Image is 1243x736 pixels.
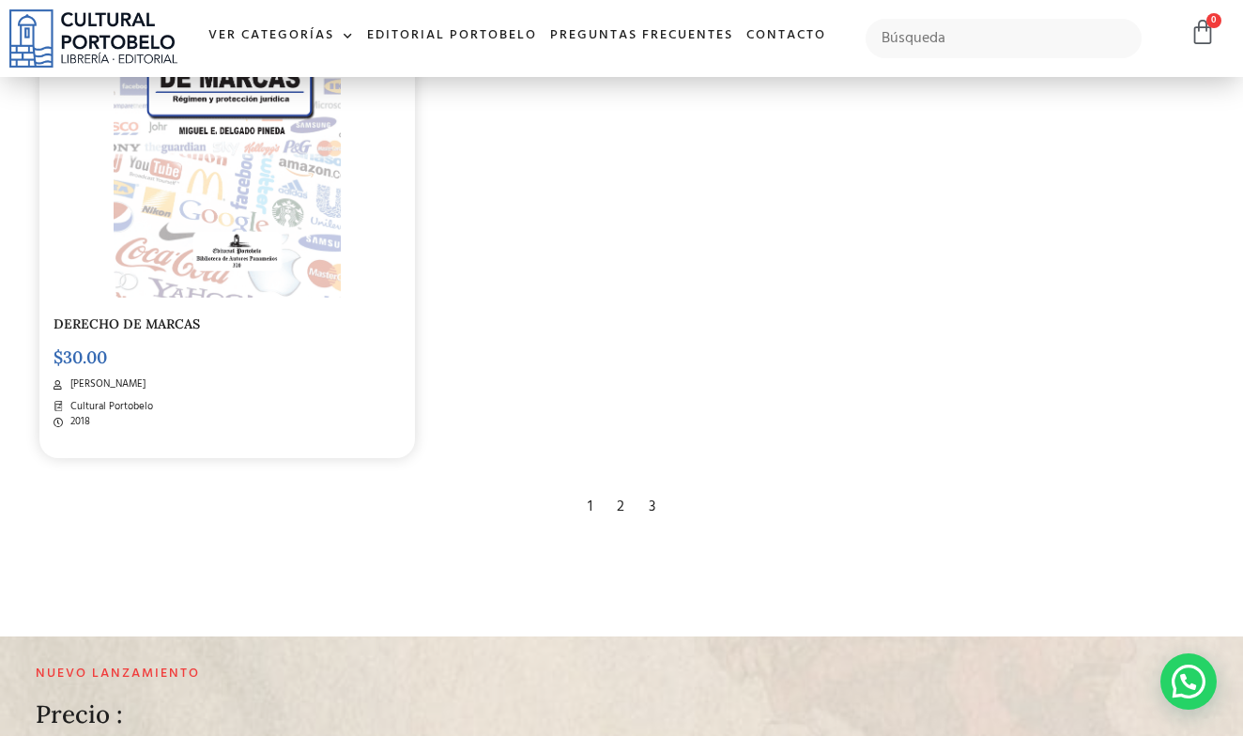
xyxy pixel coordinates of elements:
span: Cultural Portobelo [66,399,153,415]
div: 1 [578,486,602,528]
span: $ [54,346,63,368]
span: 2018 [66,414,90,430]
a: DERECHO DE MARCAS [54,315,200,332]
div: 2 [607,486,634,528]
span: [PERSON_NAME] [66,376,146,392]
a: Contacto [740,16,833,56]
a: 0 [1189,19,1216,46]
h2: Precio : [36,701,123,728]
div: WhatsApp contact [1160,653,1217,710]
a: Editorial Portobelo [361,16,544,56]
a: Ver Categorías [202,16,361,56]
span: 0 [1206,13,1221,28]
img: Screen_Shot_2018-05-09_at_11.49.05_AM-1.png [114,3,342,298]
a: Preguntas frecuentes [544,16,740,56]
bdi: 30.00 [54,346,107,368]
div: 3 [639,486,665,528]
input: Búsqueda [866,19,1142,58]
h2: Nuevo lanzamiento [36,667,817,682]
